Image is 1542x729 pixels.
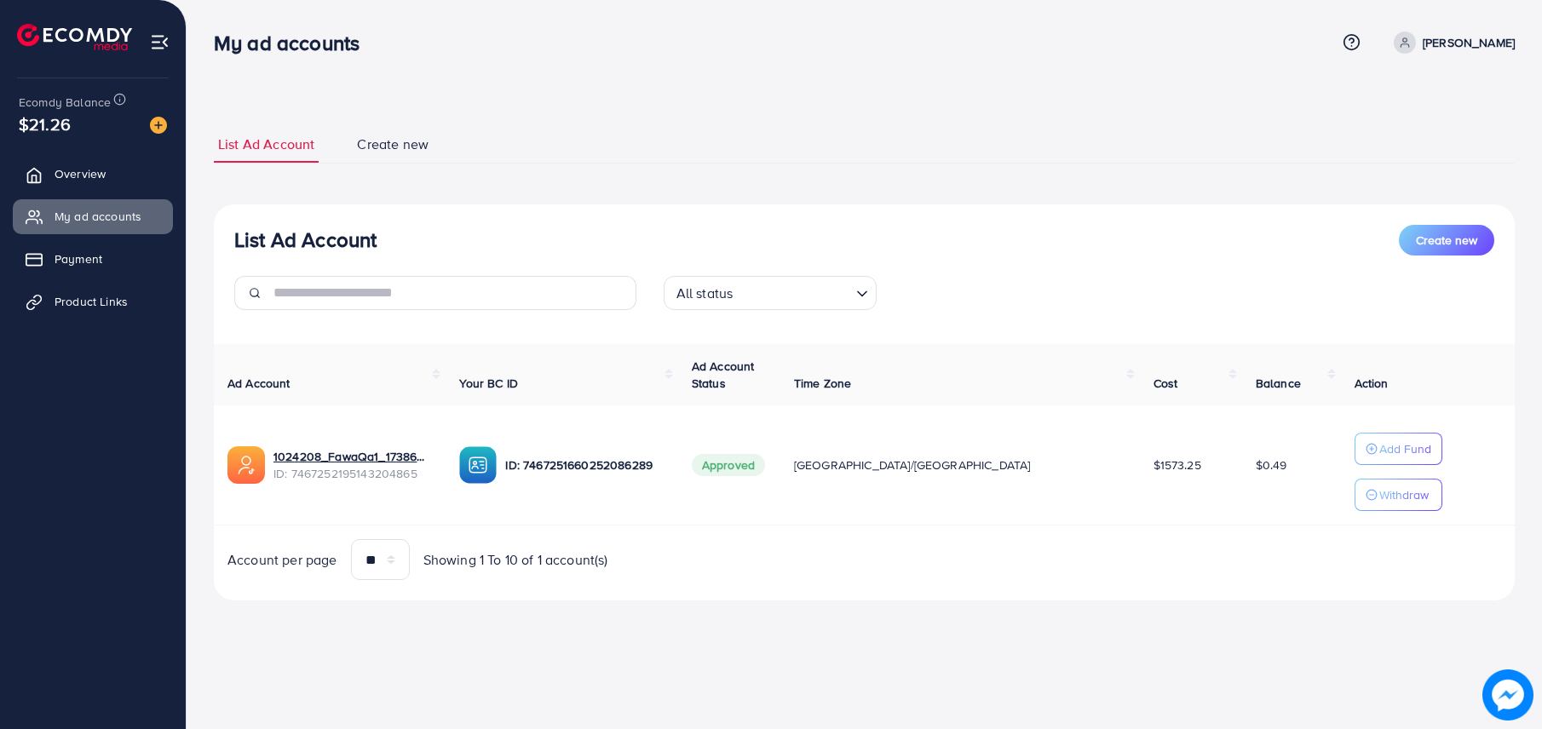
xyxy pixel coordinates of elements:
[55,208,141,225] span: My ad accounts
[1256,375,1301,392] span: Balance
[55,293,128,310] span: Product Links
[1387,32,1515,54] a: [PERSON_NAME]
[55,165,106,182] span: Overview
[505,455,664,475] p: ID: 7467251660252086289
[664,276,877,310] div: Search for option
[13,157,173,191] a: Overview
[55,250,102,267] span: Payment
[1154,375,1178,392] span: Cost
[738,278,849,306] input: Search for option
[1355,479,1442,511] button: Withdraw
[273,448,432,483] div: <span class='underline'>1024208_FawaQa1_1738605147168</span></br>7467252195143204865
[150,32,170,52] img: menu
[13,242,173,276] a: Payment
[1379,485,1429,505] p: Withdraw
[227,446,265,484] img: ic-ads-acc.e4c84228.svg
[692,358,755,392] span: Ad Account Status
[1355,375,1389,392] span: Action
[1482,669,1533,720] img: image
[1423,32,1515,53] p: [PERSON_NAME]
[19,94,111,111] span: Ecomdy Balance
[150,117,167,134] img: image
[1399,225,1494,255] button: Create new
[1379,439,1431,459] p: Add Fund
[1355,433,1442,465] button: Add Fund
[227,375,291,392] span: Ad Account
[692,454,765,476] span: Approved
[1256,456,1287,474] span: $0.49
[673,281,737,306] span: All status
[214,31,373,55] h3: My ad accounts
[273,448,432,465] a: 1024208_FawaQa1_1738605147168
[234,227,377,252] h3: List Ad Account
[13,199,173,233] a: My ad accounts
[218,135,314,154] span: List Ad Account
[459,375,518,392] span: Your BC ID
[273,465,432,482] span: ID: 7467252195143204865
[1154,456,1201,474] span: $1573.25
[459,446,497,484] img: ic-ba-acc.ded83a64.svg
[357,135,429,154] span: Create new
[227,550,337,570] span: Account per page
[19,112,71,136] span: $21.26
[13,284,173,319] a: Product Links
[17,24,132,50] img: logo
[1416,232,1477,249] span: Create new
[794,375,851,392] span: Time Zone
[794,456,1031,474] span: [GEOGRAPHIC_DATA]/[GEOGRAPHIC_DATA]
[423,550,608,570] span: Showing 1 To 10 of 1 account(s)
